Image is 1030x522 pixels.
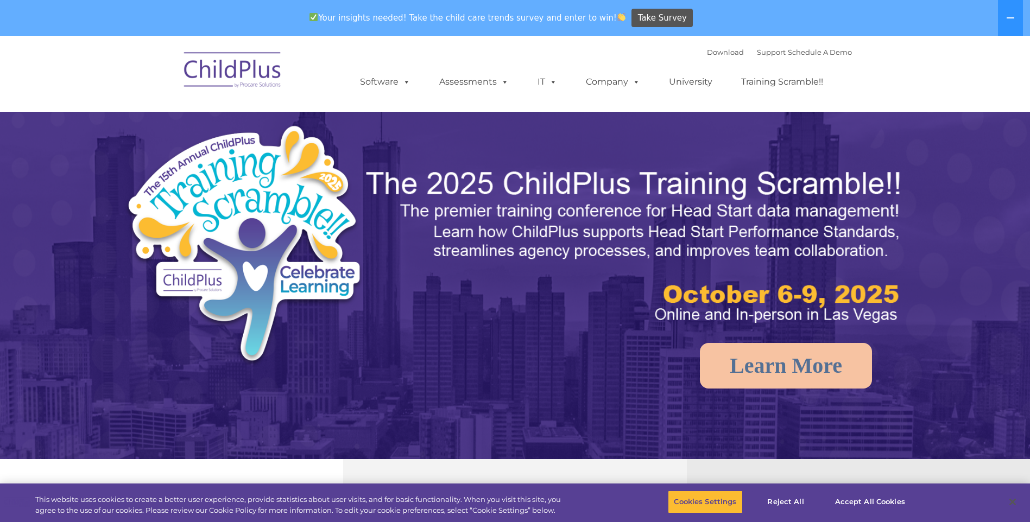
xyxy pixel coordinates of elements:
[829,491,911,513] button: Accept All Cookies
[631,9,693,28] a: Take Survey
[730,71,834,93] a: Training Scramble!!
[349,71,421,93] a: Software
[527,71,568,93] a: IT
[707,48,852,56] font: |
[428,71,520,93] a: Assessments
[305,7,630,28] span: Your insights needed! Take the child care trends survey and enter to win!
[575,71,651,93] a: Company
[757,48,786,56] a: Support
[151,116,197,124] span: Phone number
[179,44,287,99] img: ChildPlus by Procare Solutions
[151,72,184,80] span: Last name
[707,48,744,56] a: Download
[668,491,742,513] button: Cookies Settings
[35,494,566,515] div: This website uses cookies to create a better user experience, provide statistics about user visit...
[617,13,625,21] img: 👏
[752,491,820,513] button: Reject All
[638,9,687,28] span: Take Survey
[700,343,872,389] a: Learn More
[309,13,318,21] img: ✅
[788,48,852,56] a: Schedule A Demo
[658,71,723,93] a: University
[1001,490,1025,514] button: Close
